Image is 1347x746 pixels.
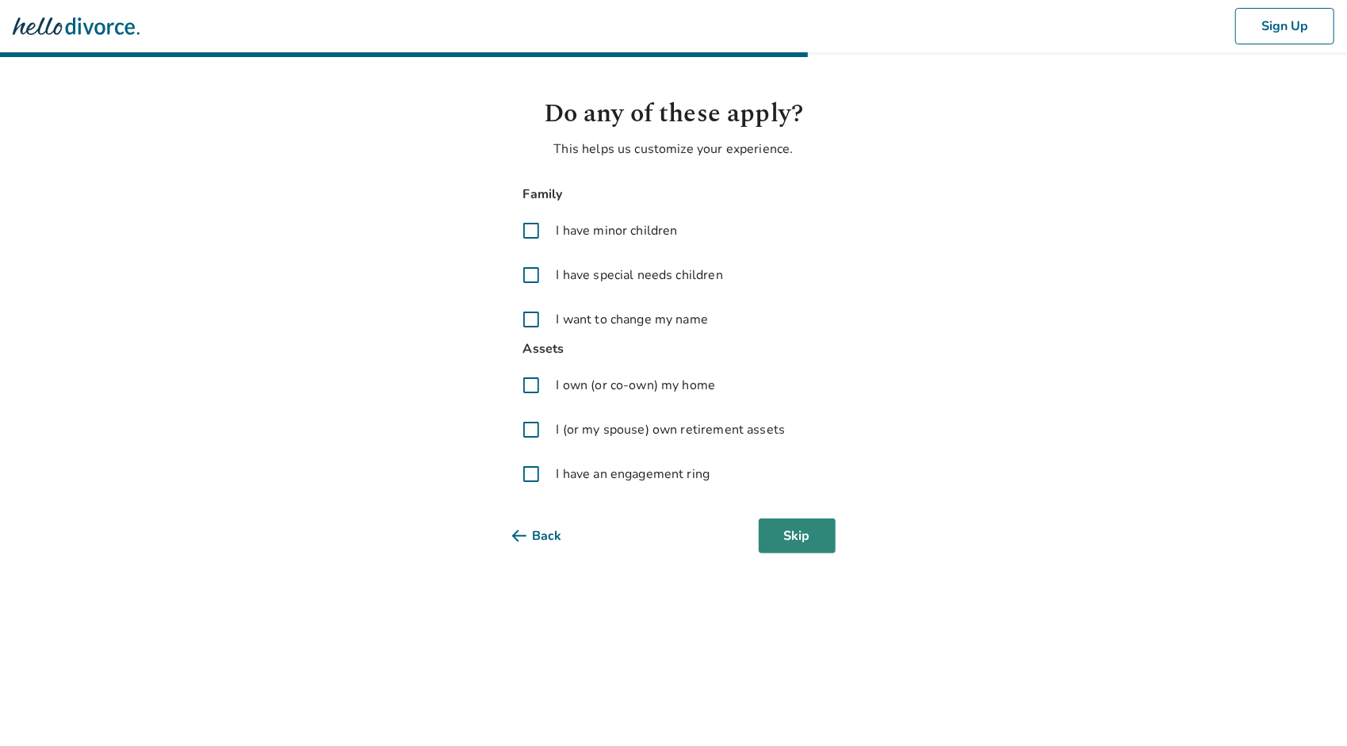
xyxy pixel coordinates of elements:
span: I have an engagement ring [557,465,710,484]
span: I want to change my name [557,310,709,329]
span: I have special needs children [557,266,723,285]
button: Sign Up [1235,8,1334,44]
button: Skip [759,518,836,553]
p: This helps us customize your experience. [512,140,836,159]
span: Assets [512,339,836,360]
span: Family [512,184,836,205]
iframe: Chat Widget [1268,670,1347,746]
img: Hello Divorce Logo [13,10,140,42]
span: I (or my spouse) own retirement assets [557,420,786,439]
span: I have minor children [557,221,678,240]
h1: Do any of these apply? [512,95,836,133]
span: I own (or co-own) my home [557,376,716,395]
button: Back [512,518,587,553]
